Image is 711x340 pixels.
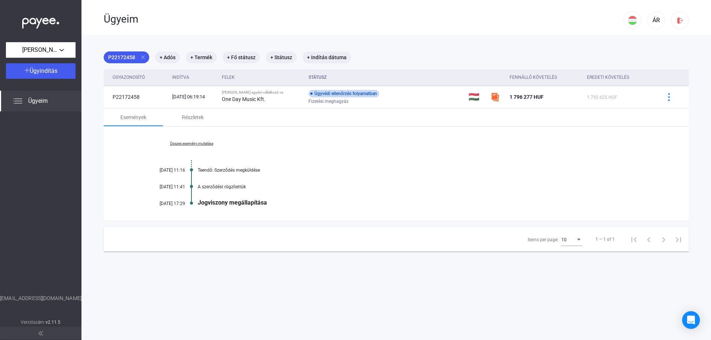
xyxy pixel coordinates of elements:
mat-select: Items per page: [561,235,582,244]
div: [DATE] 11:16 [141,168,185,173]
div: [PERSON_NAME] egyéni vállalkozó vs [222,90,303,95]
div: Indítva [172,73,189,82]
mat-chip: + Adós [155,51,180,63]
div: Eredeti követelés [587,73,629,82]
span: [PERSON_NAME] egyéni vállalkozó [22,46,59,54]
button: Next page [656,232,671,247]
span: Ügyeim [28,97,48,105]
button: First page [627,232,641,247]
strong: v2.11.5 [46,320,61,325]
span: Ügyindítás [30,67,57,74]
span: 1 796 277 HUF [510,94,544,100]
img: HU [628,16,637,25]
div: Ügyvédi ellenőrzés folyamatban [308,90,379,97]
div: Ügyazonosító [113,73,145,82]
button: Previous page [641,232,656,247]
div: [DATE] 17:29 [141,201,185,206]
mat-chip: + Termék [186,51,217,63]
img: plus-white.svg [24,68,30,73]
div: A szerződést rögzítettük [198,184,652,189]
mat-chip: P22172458 [104,51,149,63]
mat-chip: + Indítás dátuma [303,51,351,63]
span: 10 [561,237,567,242]
mat-chip: + Státusz [266,51,297,63]
img: logout-red [676,17,684,24]
strong: One Day Music Kft. [222,96,266,102]
td: 🇭🇺 [465,86,487,108]
div: Fennálló követelés [510,73,557,82]
div: [DATE] 06:19:14 [172,93,216,101]
div: Open Intercom Messenger [682,311,700,329]
div: Items per page: [528,235,558,244]
div: Részletek [182,113,204,122]
button: HU [624,11,641,29]
div: ÁR [650,16,662,25]
button: [PERSON_NAME] egyéni vállalkozó [6,42,76,58]
div: Felek [222,73,303,82]
div: Eredeti követelés [587,73,652,82]
img: szamlazzhu-mini [491,92,500,101]
mat-chip: + Fő státusz [223,51,260,63]
div: Ügyeim [104,13,624,26]
button: Ügyindítás [6,63,76,79]
span: 1 795 625 HUF [587,95,617,100]
mat-icon: close [140,54,146,61]
img: white-payee-white-dot.svg [22,14,59,29]
button: ÁR [647,11,665,29]
img: list.svg [13,97,22,105]
div: Események [120,113,146,122]
div: Jogviszony megállapítása [198,199,652,206]
a: Összes esemény mutatása [141,141,242,146]
div: Ügyazonosító [113,73,166,82]
div: [DATE] 11:41 [141,184,185,189]
th: Státusz [306,69,465,86]
span: Fizetési meghagyás [308,97,348,106]
td: P22172458 [104,86,169,108]
div: Fennálló követelés [510,73,581,82]
img: arrow-double-left-grey.svg [39,331,43,336]
img: more-blue [665,93,673,101]
div: 1 – 1 of 1 [595,235,615,244]
button: logout-red [671,11,689,29]
div: Indítva [172,73,216,82]
div: Teendő: Szerződés megküldése [198,168,652,173]
button: more-blue [661,89,677,105]
div: Felek [222,73,235,82]
button: Last page [671,232,686,247]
